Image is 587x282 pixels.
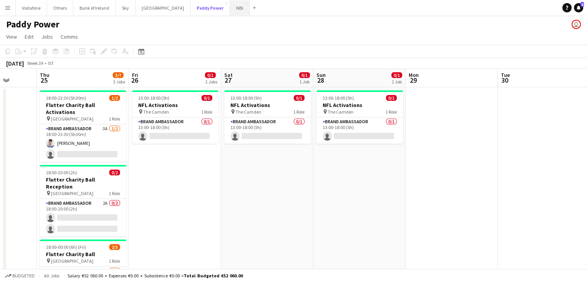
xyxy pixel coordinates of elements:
[500,76,510,85] span: 30
[386,95,397,101] span: 0/1
[51,116,93,122] span: [GEOGRAPHIC_DATA]
[51,258,93,264] span: [GEOGRAPHIC_DATA]
[40,102,126,116] h3: Flutter Charity Ball Activations
[46,244,86,250] span: 18:00-00:00 (6h) (Fri)
[409,71,419,78] span: Mon
[73,0,116,15] button: Bank of Ireland
[132,71,138,78] span: Fri
[40,176,126,190] h3: Flutter Charity Ball Reception
[299,79,310,85] div: 1 Job
[4,272,36,280] button: Budgeted
[40,199,126,236] app-card-role: Brand Ambassador2A0/218:00-20:00 (2h)
[408,76,419,85] span: 29
[116,0,135,15] button: Sky
[205,79,217,85] div: 2 Jobs
[230,95,262,101] span: 13:00-18:00 (5h)
[299,72,310,78] span: 0/1
[109,170,120,175] span: 0/2
[40,251,126,258] h3: Flutter Charity Ball
[6,59,24,67] div: [DATE]
[109,190,120,196] span: 1 Role
[184,273,243,279] span: Total Budgeted €52 060.00
[315,76,326,85] span: 28
[61,33,78,40] span: Comms
[328,109,354,115] span: The Camden
[109,95,120,101] span: 1/2
[46,95,86,101] span: 18:00-23:30 (5h30m)
[501,71,510,78] span: Tue
[143,109,169,115] span: The Camden
[316,71,326,78] span: Sun
[68,273,243,279] div: Salary €52 060.00 + Expenses €0.00 + Subsistence €0.00 =
[316,102,403,109] h3: NFL Activations
[25,60,45,66] span: Week 39
[22,32,37,42] a: Edit
[223,76,233,85] span: 27
[224,90,311,144] app-job-card: 13:00-18:00 (5h)0/1NFL Activations The Camden1 RoleBrand Ambassador0/113:00-18:00 (5h)
[572,20,581,29] app-user-avatar: Katie Shovlin
[201,95,212,101] span: 0/1
[294,95,304,101] span: 0/1
[132,102,218,109] h3: NFL Activations
[230,0,250,15] button: NBI
[46,170,77,175] span: 18:00-20:00 (2h)
[113,72,123,78] span: 3/7
[40,165,126,236] app-job-card: 18:00-20:00 (2h)0/2Flutter Charity Ball Reception [GEOGRAPHIC_DATA]1 RoleBrand Ambassador2A0/218:...
[574,3,583,12] a: 8
[235,109,261,115] span: The Camden
[201,109,212,115] span: 1 Role
[224,71,233,78] span: Sat
[38,32,56,42] a: Jobs
[224,102,311,109] h3: NFL Activations
[580,2,584,7] span: 8
[293,109,304,115] span: 1 Role
[40,124,126,162] app-card-role: Brand Ambassador3A1/218:00-23:30 (5h30m)[PERSON_NAME]
[48,60,54,66] div: IST
[109,244,120,250] span: 2/3
[113,79,125,85] div: 3 Jobs
[109,258,120,264] span: 1 Role
[39,76,49,85] span: 25
[6,33,17,40] span: View
[42,273,61,279] span: All jobs
[392,79,402,85] div: 1 Job
[224,117,311,144] app-card-role: Brand Ambassador0/113:00-18:00 (5h)
[40,90,126,162] app-job-card: 18:00-23:30 (5h30m)1/2Flutter Charity Ball Activations [GEOGRAPHIC_DATA]1 RoleBrand Ambassador3A1...
[132,90,218,144] app-job-card: 13:00-18:00 (5h)0/1NFL Activations The Camden1 RoleBrand Ambassador0/113:00-18:00 (5h)
[12,273,35,279] span: Budgeted
[6,19,59,30] h1: Paddy Power
[138,95,169,101] span: 13:00-18:00 (5h)
[391,72,402,78] span: 0/1
[25,33,34,40] span: Edit
[41,33,53,40] span: Jobs
[316,90,403,144] app-job-card: 13:00-18:00 (5h)0/1NFL Activations The Camden1 RoleBrand Ambassador0/113:00-18:00 (5h)
[386,109,397,115] span: 1 Role
[323,95,354,101] span: 13:00-18:00 (5h)
[135,0,191,15] button: [GEOGRAPHIC_DATA]
[58,32,81,42] a: Comms
[205,72,216,78] span: 0/1
[131,76,138,85] span: 26
[109,116,120,122] span: 1 Role
[3,32,20,42] a: View
[47,0,73,15] button: Others
[191,0,230,15] button: Paddy Power
[40,71,49,78] span: Thu
[51,190,93,196] span: [GEOGRAPHIC_DATA]
[316,117,403,144] app-card-role: Brand Ambassador0/113:00-18:00 (5h)
[132,117,218,144] app-card-role: Brand Ambassador0/113:00-18:00 (5h)
[16,0,47,15] button: Vodafone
